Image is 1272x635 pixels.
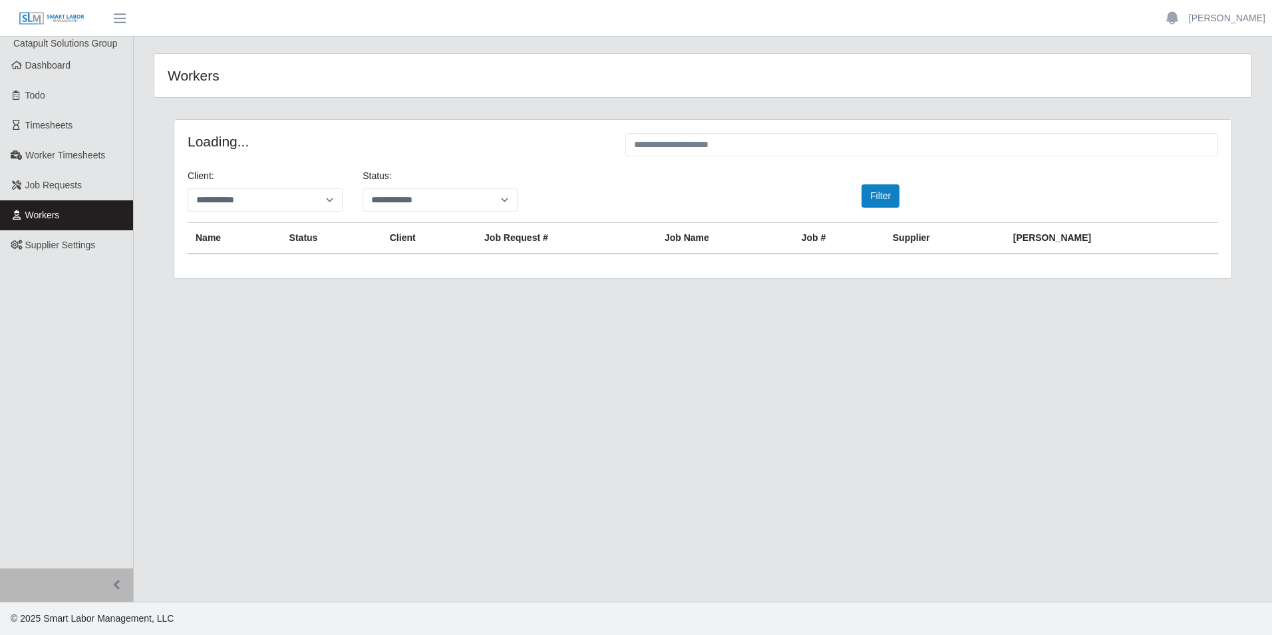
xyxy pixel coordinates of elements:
th: [PERSON_NAME] [1005,223,1218,254]
h4: Loading... [188,133,605,150]
th: Name [188,223,281,254]
span: Catapult Solutions Group [13,38,117,49]
th: Client [382,223,476,254]
a: [PERSON_NAME] [1189,11,1265,25]
span: Dashboard [25,60,71,71]
h4: Workers [168,67,602,84]
button: Filter [862,184,899,208]
span: Workers [25,210,60,220]
th: Job Name [657,223,794,254]
span: Todo [25,90,45,101]
span: Supplier Settings [25,240,96,250]
th: Job # [794,223,885,254]
span: © 2025 Smart Labor Management, LLC [11,613,174,624]
th: Supplier [885,223,1005,254]
label: Status: [363,169,392,183]
th: Job Request # [476,223,657,254]
span: Job Requests [25,180,82,190]
img: SLM Logo [19,11,85,26]
label: Client: [188,169,214,183]
span: Worker Timesheets [25,150,105,160]
span: Timesheets [25,120,73,130]
th: Status [281,223,382,254]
